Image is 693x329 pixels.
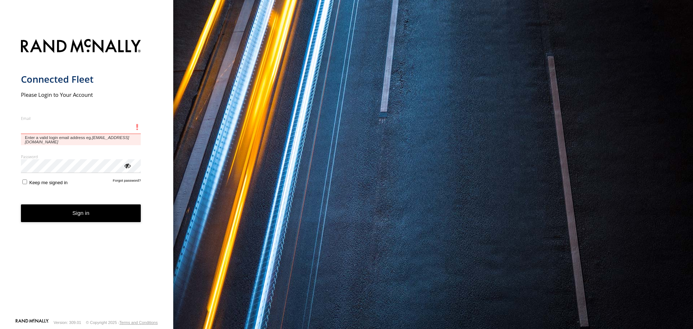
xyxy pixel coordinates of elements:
[21,91,141,98] h2: Please Login to Your Account
[21,204,141,222] button: Sign in
[21,38,141,56] img: Rand McNally
[21,116,141,121] label: Email
[54,320,81,325] div: Version: 309.01
[86,320,158,325] div: © Copyright 2025 -
[113,178,141,185] a: Forgot password?
[21,154,141,159] label: Password
[22,179,27,184] input: Keep me signed in
[21,73,141,85] h1: Connected Fleet
[123,162,131,169] div: ViewPassword
[16,319,49,326] a: Visit our Website
[21,134,141,145] span: Enter a valid login email address eg.
[29,180,67,185] span: Keep me signed in
[25,135,129,144] em: [EMAIL_ADDRESS][DOMAIN_NAME]
[119,320,158,325] a: Terms and Conditions
[21,35,153,318] form: main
